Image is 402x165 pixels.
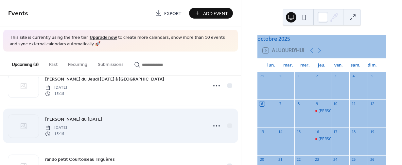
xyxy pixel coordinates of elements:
[259,129,264,134] div: 13
[315,101,320,106] div: 9
[263,59,280,72] div: lun.
[351,74,356,79] div: 4
[45,156,115,163] span: rando petit Courtoiseau Triguères
[63,52,93,75] button: Recurring
[278,129,283,134] div: 14
[296,101,301,106] div: 8
[347,59,364,72] div: sam.
[280,59,297,72] div: mar.
[313,59,330,72] div: jeu.
[333,129,338,134] div: 17
[150,8,186,19] a: Export
[45,125,67,131] span: [DATE]
[259,74,264,79] div: 29
[7,52,44,75] button: Upcoming (3)
[45,85,67,91] span: [DATE]
[319,136,369,142] div: [PERSON_NAME] du [DATE]
[45,156,115,163] a: rando petit Courtoiseau Triguères
[259,101,264,106] div: 6
[90,33,117,42] a: Upgrade now
[10,35,231,47] span: This site is currently using the free tier. to create more calendars, show more than 10 events an...
[296,74,301,79] div: 1
[45,115,102,123] a: [PERSON_NAME] du [DATE]
[278,74,283,79] div: 30
[313,136,331,142] div: Rando du 16 oct
[189,8,233,19] button: Add Event
[278,157,283,162] div: 21
[315,129,320,134] div: 16
[315,74,320,79] div: 2
[44,52,63,75] button: Past
[351,129,356,134] div: 18
[296,157,301,162] div: 22
[351,101,356,106] div: 11
[296,129,301,134] div: 15
[330,59,347,72] div: ven.
[257,35,386,43] div: octobre 2025
[259,157,264,162] div: 20
[93,52,129,75] button: Submissions
[8,7,28,20] span: Events
[296,59,313,72] div: mer.
[370,74,375,79] div: 5
[313,108,331,114] div: Rando du Jeudi 09 oct à Chuelles
[370,129,375,134] div: 19
[45,91,67,97] span: 13:15
[333,157,338,162] div: 24
[278,101,283,106] div: 7
[315,157,320,162] div: 23
[45,75,164,83] a: [PERSON_NAME] du Jeudi [DATE] à [GEOGRAPHIC_DATA]
[164,10,182,17] span: Export
[45,131,67,137] span: 13:15
[370,157,375,162] div: 26
[370,101,375,106] div: 12
[203,10,228,17] span: Add Event
[333,101,338,106] div: 10
[333,74,338,79] div: 3
[364,59,381,72] div: dim.
[351,157,356,162] div: 25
